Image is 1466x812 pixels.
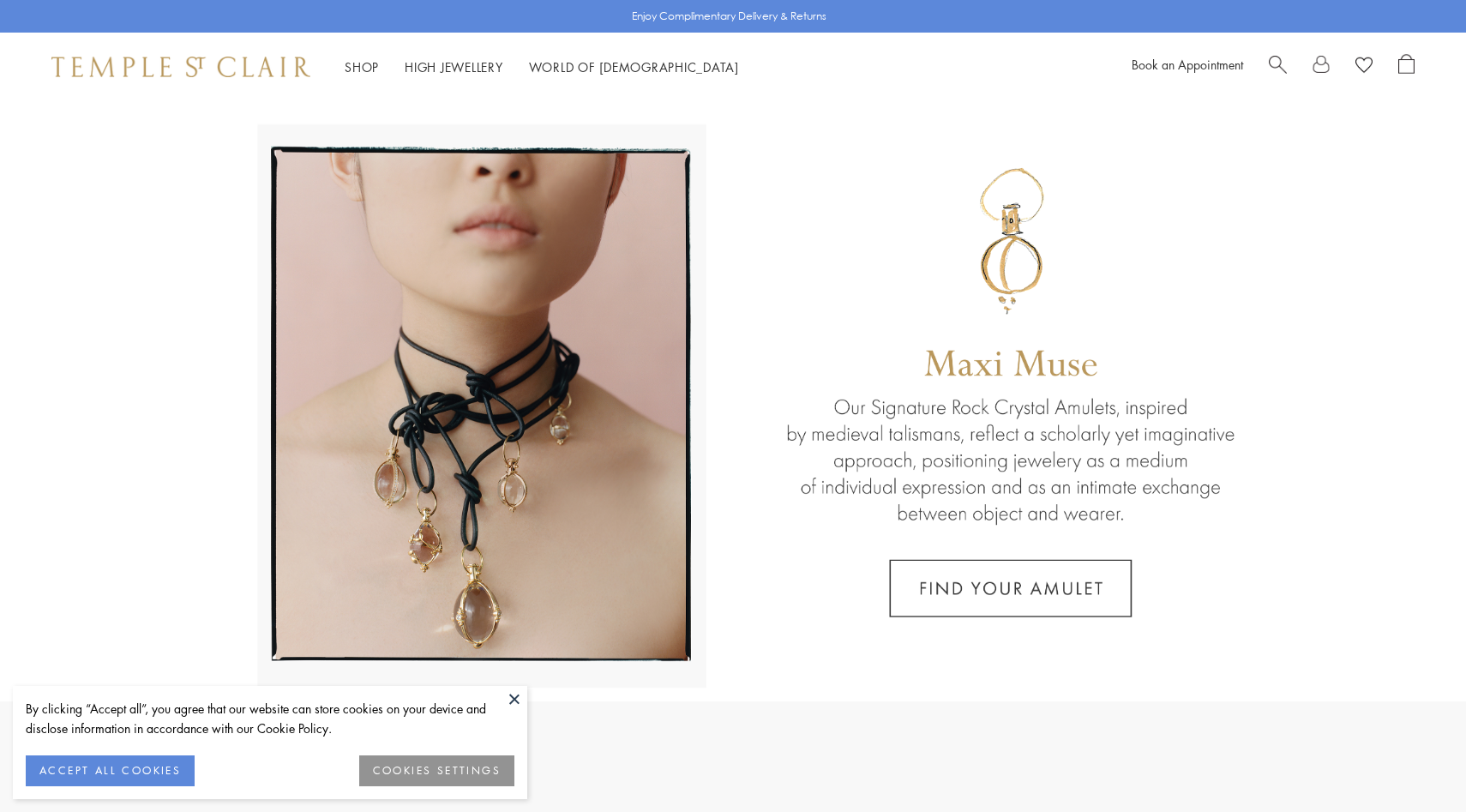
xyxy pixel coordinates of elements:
a: Book an Appointment [1132,56,1243,73]
p: Enjoy Complimentary Delivery & Returns [632,8,826,25]
a: Search [1269,54,1287,80]
a: World of [DEMOGRAPHIC_DATA]World of [DEMOGRAPHIC_DATA] [529,58,739,75]
a: High JewelleryHigh Jewellery [405,58,503,75]
img: Temple St. Clair [51,57,310,77]
a: View Wishlist [1355,54,1373,80]
button: ACCEPT ALL COOKIES [26,755,195,786]
a: ShopShop [345,58,379,75]
a: Open Shopping Bag [1398,54,1415,80]
div: By clicking “Accept all”, you agree that our website can store cookies on your device and disclos... [26,699,514,738]
button: COOKIES SETTINGS [359,755,514,786]
nav: Main navigation [345,57,739,78]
